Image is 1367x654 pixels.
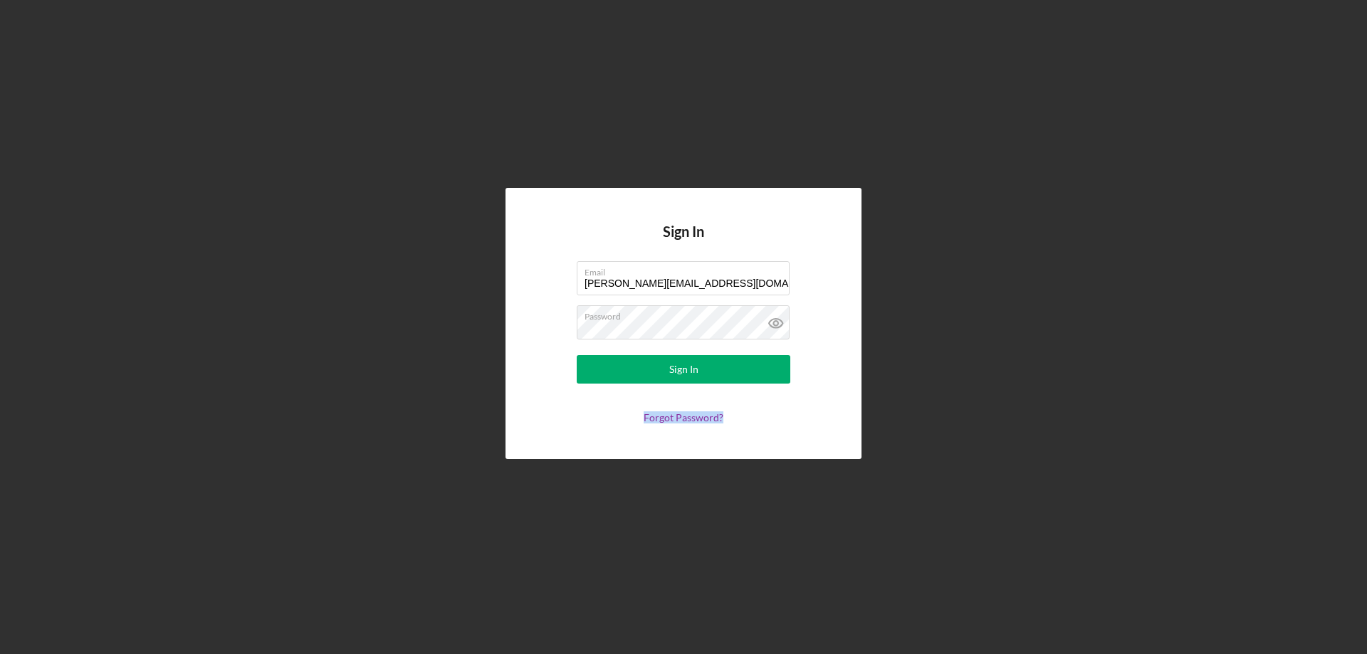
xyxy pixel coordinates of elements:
[585,306,790,322] label: Password
[577,355,790,384] button: Sign In
[669,355,698,384] div: Sign In
[663,223,704,261] h4: Sign In
[644,411,723,423] a: Forgot Password?
[585,262,790,278] label: Email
